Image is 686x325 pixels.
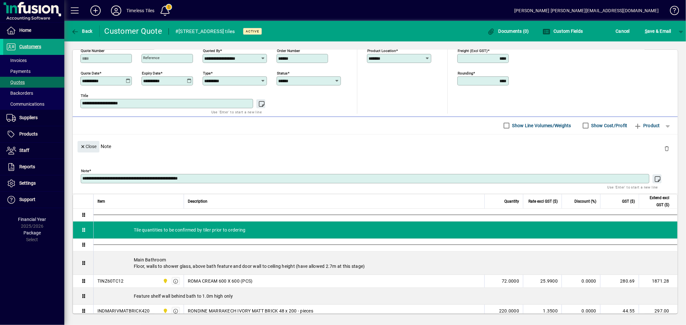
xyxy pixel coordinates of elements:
[614,25,632,37] button: Cancel
[645,26,671,36] span: ave & Email
[105,26,162,36] div: Customer Quote
[639,275,677,288] td: 1871.28
[3,55,64,66] a: Invoices
[142,71,160,75] mat-label: Expiry date
[502,278,519,284] span: 72.0000
[161,277,169,285] span: Dunedin
[85,5,106,16] button: Add
[19,148,29,153] span: Staff
[6,91,33,96] span: Backorders
[3,175,64,191] a: Settings
[94,288,677,304] div: Feature shelf wall behind bath to 1.0m high only
[616,26,630,36] span: Cancel
[3,22,64,39] a: Home
[562,275,600,288] td: 0.0000
[64,25,100,37] app-page-header-button: Back
[203,71,211,75] mat-label: Type
[3,159,64,175] a: Reports
[590,122,627,129] label: Show Cost/Profit
[458,71,473,75] mat-label: Rounding
[6,69,31,74] span: Payments
[81,168,89,173] mat-label: Note
[126,5,154,16] div: Timeless Tiles
[97,308,150,314] div: INDMARIVMATBRICK420
[69,25,94,37] button: Back
[543,29,583,34] span: Custom Fields
[188,198,207,205] span: Description
[94,251,677,275] div: Main Bathroom Floor, walls to shower glass, above bath feature and door wall to ceiling height (h...
[143,56,160,60] mat-label: Reference
[622,198,635,205] span: GST ($)
[3,110,64,126] a: Suppliers
[3,77,64,88] a: Quotes
[367,48,396,53] mat-label: Product location
[106,5,126,16] button: Profile
[574,198,596,205] span: Discount (%)
[3,126,64,142] a: Products
[76,143,101,149] app-page-header-button: Close
[3,192,64,208] a: Support
[639,305,677,318] td: 297.00
[277,48,300,53] mat-label: Order number
[3,66,64,77] a: Payments
[487,29,529,34] span: Documents (0)
[19,164,35,169] span: Reports
[643,194,669,208] span: Extend excl GST ($)
[600,275,639,288] td: 280.69
[81,71,99,75] mat-label: Quote date
[527,308,558,314] div: 1.3500
[458,48,488,53] mat-label: Freight (excl GST)
[161,307,169,314] span: Dunedin
[19,115,38,120] span: Suppliers
[23,230,41,235] span: Package
[665,1,678,22] a: Knowledge Base
[19,28,31,33] span: Home
[504,198,519,205] span: Quantity
[188,278,253,284] span: ROMA CREAM 600 X 600 (PCS)
[528,198,558,205] span: Rate excl GST ($)
[659,145,674,151] app-page-header-button: Delete
[486,25,531,37] button: Documents (0)
[511,122,571,129] label: Show Line Volumes/Weights
[78,141,99,153] button: Close
[19,180,36,186] span: Settings
[3,143,64,159] a: Staff
[631,120,663,131] button: Product
[73,135,678,158] div: Note
[6,58,27,63] span: Invoices
[19,131,38,136] span: Products
[19,197,35,202] span: Support
[19,44,41,49] span: Customers
[71,29,93,34] span: Back
[80,141,97,152] span: Close
[6,80,25,85] span: Quotes
[608,183,658,191] mat-hint: Use 'Enter' to start a new line
[211,108,262,116] mat-hint: Use 'Enter' to start a new line
[6,101,44,107] span: Communications
[203,48,220,53] mat-label: Quoted by
[499,308,519,314] span: 220.0000
[527,278,558,284] div: 25.9900
[246,29,259,33] span: Active
[94,222,677,238] div: Tile quantities to be confirmed by tiler prior to ordering
[634,120,660,131] span: Product
[277,71,288,75] mat-label: Status
[18,217,46,222] span: Financial Year
[541,25,585,37] button: Custom Fields
[97,278,124,284] div: TINZ60TC12
[175,26,235,37] div: #[STREET_ADDRESS] tiles
[642,25,674,37] button: Save & Email
[3,99,64,110] a: Communications
[3,88,64,99] a: Backorders
[81,93,88,98] mat-label: Title
[514,5,659,16] div: [PERSON_NAME] [PERSON_NAME][EMAIL_ADDRESS][DOMAIN_NAME]
[659,141,674,156] button: Delete
[81,48,105,53] mat-label: Quote number
[645,29,647,34] span: S
[188,308,313,314] span: RONDINE MARRAKECH IVORY MATT BRICK 48 x 200 - pieces
[562,305,600,318] td: 0.0000
[97,198,105,205] span: Item
[600,305,639,318] td: 44.55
